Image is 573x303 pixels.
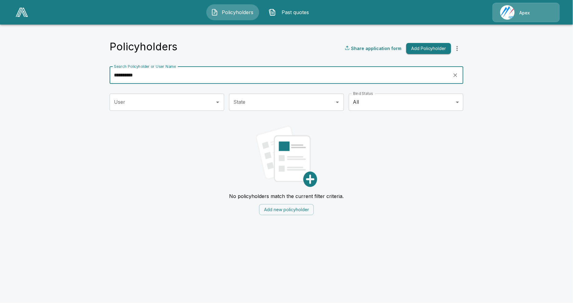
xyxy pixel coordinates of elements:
[213,98,222,107] button: Open
[229,193,344,199] p: No policyholders match the current filter criteria.
[269,9,276,16] img: Past quotes Icon
[259,206,314,212] a: Add new policyholder
[206,4,259,20] button: Policyholders IconPolicyholders
[333,98,342,107] button: Open
[353,91,373,96] label: Bind Status
[110,40,177,53] h4: Policyholders
[406,43,451,54] button: Add Policyholder
[451,42,463,55] button: more
[211,9,218,16] img: Policyholders Icon
[349,94,463,111] div: All
[279,9,312,16] span: Past quotes
[221,9,255,16] span: Policyholders
[264,4,317,20] button: Past quotes IconPast quotes
[404,43,451,54] a: Add Policyholder
[114,64,176,69] label: Search Policyholder or User Name
[16,8,28,17] img: AA Logo
[451,71,460,80] button: clear search
[259,204,314,216] button: Add new policyholder
[351,45,401,52] p: Share application form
